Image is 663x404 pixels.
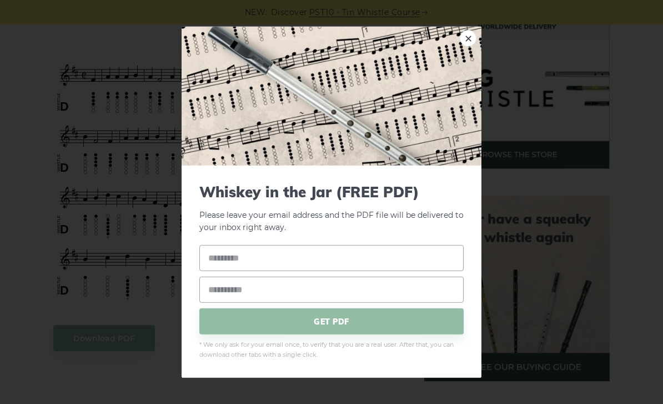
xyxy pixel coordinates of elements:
[182,26,481,165] img: Tin Whistle Tab Preview
[199,340,464,360] span: * We only ask for your email once, to verify that you are a real user. After that, you can downlo...
[460,29,476,46] a: ×
[199,308,464,335] span: GET PDF
[199,183,464,234] p: Please leave your email address and the PDF file will be delivered to your inbox right away.
[199,183,464,200] span: Whiskey in the Jar (FREE PDF)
